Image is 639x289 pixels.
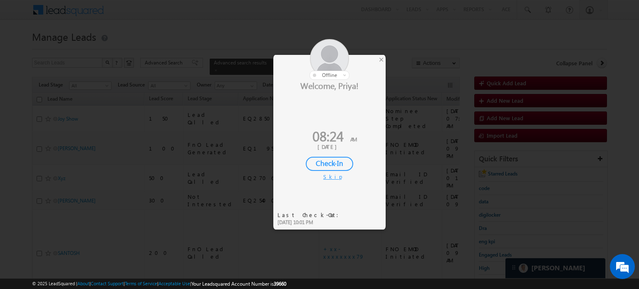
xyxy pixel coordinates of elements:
[273,80,386,91] div: Welcome, Priya!
[280,143,379,151] div: [DATE]
[125,281,157,286] a: Terms of Service
[322,72,337,78] span: offline
[159,281,190,286] a: Acceptable Use
[274,281,286,287] span: 39660
[77,281,89,286] a: About
[312,126,344,145] span: 08:24
[277,211,344,219] div: Last Check-Out:
[32,280,286,288] span: © 2025 LeadSquared | | | | |
[350,136,357,143] span: AM
[277,219,344,226] div: [DATE] 10:01 PM
[191,281,286,287] span: Your Leadsquared Account Number is
[323,173,336,180] div: Skip
[377,55,386,64] div: ×
[91,281,124,286] a: Contact Support
[306,157,353,171] div: Check-In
